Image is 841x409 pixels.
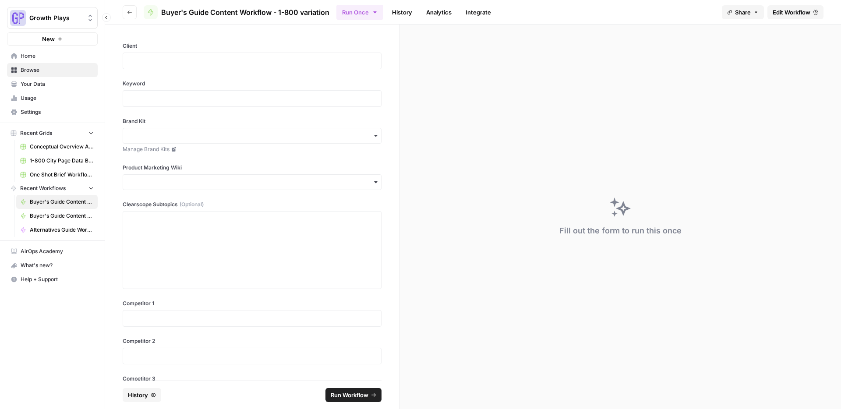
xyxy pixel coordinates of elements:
a: Your Data [7,77,98,91]
div: What's new? [7,259,97,272]
a: Usage [7,91,98,105]
span: Buyer's Guide Content Workflow - 1-800 variation [30,198,94,206]
a: Home [7,49,98,63]
button: What's new? [7,258,98,272]
span: One Shot Brief Workflow Grid [30,171,94,179]
label: Clearscope Subtopics [123,201,382,208]
span: Recent Grids [20,129,52,137]
span: Buyer's Guide Content Workflow - 1-800 variation [161,7,329,18]
span: Conceptual Overview Article Grid [30,143,94,151]
a: One Shot Brief Workflow Grid [16,168,98,182]
button: Recent Grids [7,127,98,140]
a: Buyer's Guide Content Workflow [16,209,98,223]
div: Fill out the form to run this once [559,225,682,237]
button: History [123,388,161,402]
a: Alternatives Guide Workflow [16,223,98,237]
button: Workspace: Growth Plays [7,7,98,29]
label: Competitor 1 [123,300,382,307]
a: Buyer's Guide Content Workflow - 1-800 variation [144,5,329,19]
span: Edit Workflow [773,8,810,17]
a: AirOps Academy [7,244,98,258]
a: Settings [7,105,98,119]
span: Your Data [21,80,94,88]
label: Product Marketing Wiki [123,164,382,172]
button: Help + Support [7,272,98,286]
a: Edit Workflow [767,5,823,19]
label: Keyword [123,80,382,88]
span: Share [735,8,751,17]
label: Brand Kit [123,117,382,125]
span: 1-800 City Page Data Batch 5 [30,157,94,165]
span: New [42,35,55,43]
a: 1-800 City Page Data Batch 5 [16,154,98,168]
button: Run Once [336,5,383,20]
span: Growth Plays [29,14,82,22]
label: Competitor 3 [123,375,382,383]
span: Browse [21,66,94,74]
span: Home [21,52,94,60]
span: Help + Support [21,275,94,283]
a: Integrate [460,5,496,19]
button: Recent Workflows [7,182,98,195]
label: Competitor 2 [123,337,382,345]
span: Alternatives Guide Workflow [30,226,94,234]
span: History [128,391,148,399]
button: Run Workflow [325,388,382,402]
span: AirOps Academy [21,247,94,255]
a: Browse [7,63,98,77]
a: Buyer's Guide Content Workflow - 1-800 variation [16,195,98,209]
a: Manage Brand Kits [123,145,382,153]
span: Usage [21,94,94,102]
img: Growth Plays Logo [10,10,26,26]
span: Recent Workflows [20,184,66,192]
label: Client [123,42,382,50]
button: New [7,32,98,46]
span: (Optional) [180,201,204,208]
button: Share [722,5,764,19]
span: Settings [21,108,94,116]
a: History [387,5,417,19]
a: Conceptual Overview Article Grid [16,140,98,154]
a: Analytics [421,5,457,19]
span: Run Workflow [331,391,368,399]
span: Buyer's Guide Content Workflow [30,212,94,220]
